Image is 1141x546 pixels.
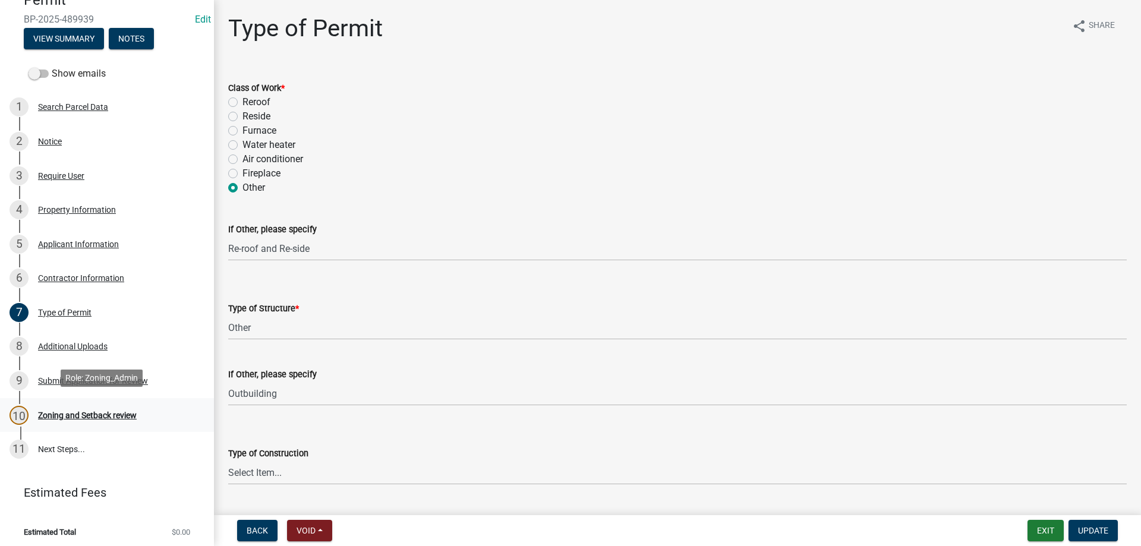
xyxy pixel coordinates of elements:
div: 3 [10,166,29,185]
label: Class of Work [228,84,285,93]
div: Submit Application for Review [38,377,148,385]
span: Update [1078,526,1108,535]
div: 8 [10,337,29,356]
span: Estimated Total [24,528,76,536]
span: $0.00 [172,528,190,536]
div: Property Information [38,206,116,214]
a: Estimated Fees [10,481,195,504]
div: Notice [38,137,62,146]
div: Contractor Information [38,274,124,282]
label: Fireplace [242,166,280,181]
button: shareShare [1063,14,1124,37]
label: Reside [242,109,270,124]
div: 7 [10,303,29,322]
label: Type of Construction [228,450,308,458]
button: View Summary [24,28,104,49]
h1: Type of Permit [228,14,383,43]
label: Air conditioner [242,152,303,166]
label: Type of Structure [228,305,299,313]
button: Exit [1027,520,1064,541]
label: Other [242,181,265,195]
a: Edit [195,14,211,25]
span: Share [1089,19,1115,33]
wm-modal-confirm: Summary [24,34,104,44]
wm-modal-confirm: Notes [109,34,154,44]
div: Require User [38,172,84,180]
button: Back [237,520,278,541]
label: Furnace [242,124,276,138]
i: share [1072,19,1086,33]
div: Additional Uploads [38,342,108,351]
div: 6 [10,269,29,288]
span: Void [297,526,316,535]
div: 1 [10,97,29,116]
wm-modal-confirm: Edit Application Number [195,14,211,25]
label: Reroof [242,95,270,109]
button: Notes [109,28,154,49]
label: Water heater [242,138,295,152]
label: If Other, please specify [228,371,317,379]
div: 4 [10,200,29,219]
span: Back [247,526,268,535]
span: BP-2025-489939 [24,14,190,25]
div: 9 [10,371,29,390]
button: Void [287,520,332,541]
div: Search Parcel Data [38,103,108,111]
div: 11 [10,440,29,459]
div: 2 [10,132,29,151]
label: Show emails [29,67,106,81]
div: Applicant Information [38,240,119,248]
div: Zoning and Setback review [38,411,137,419]
button: Update [1068,520,1118,541]
div: 5 [10,235,29,254]
label: If Other, please specify [228,226,317,234]
div: Role: Zoning_Admin [61,370,143,387]
div: Type of Permit [38,308,92,317]
div: 10 [10,406,29,425]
